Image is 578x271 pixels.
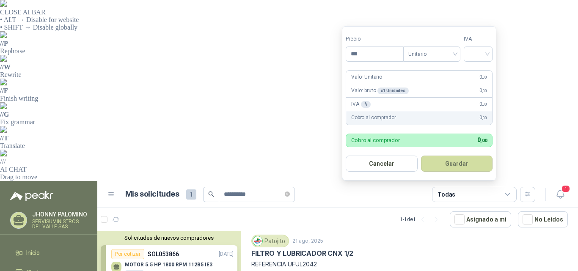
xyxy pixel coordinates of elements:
div: 1 - 1 de 1 [400,213,443,226]
p: SERVISUMINISTROS DEL VALLE SAS [32,219,87,229]
div: Todas [438,190,455,199]
img: Company Logo [253,236,262,246]
p: REFERENCIA UFUL2042 [251,260,568,269]
button: Solicitudes de nuevos compradores [101,235,237,241]
span: close-circle [285,190,290,198]
span: search [208,191,214,197]
a: Inicio [10,245,87,261]
img: Logo peakr [10,191,53,201]
span: 1 [186,189,196,200]
h1: Mis solicitudes [125,188,179,200]
p: JHONNY PALOMINO [32,211,87,217]
p: 21 ago, 2025 [292,237,323,245]
p: FILTRO Y LUBRICADOR CNX 1/2 [251,249,353,258]
span: Inicio [26,248,40,257]
span: 1 [561,185,570,193]
button: Asignado a mi [450,211,511,227]
div: Patojito [251,235,289,247]
button: 1 [553,187,568,202]
span: close-circle [285,192,290,197]
button: No Leídos [518,211,568,227]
